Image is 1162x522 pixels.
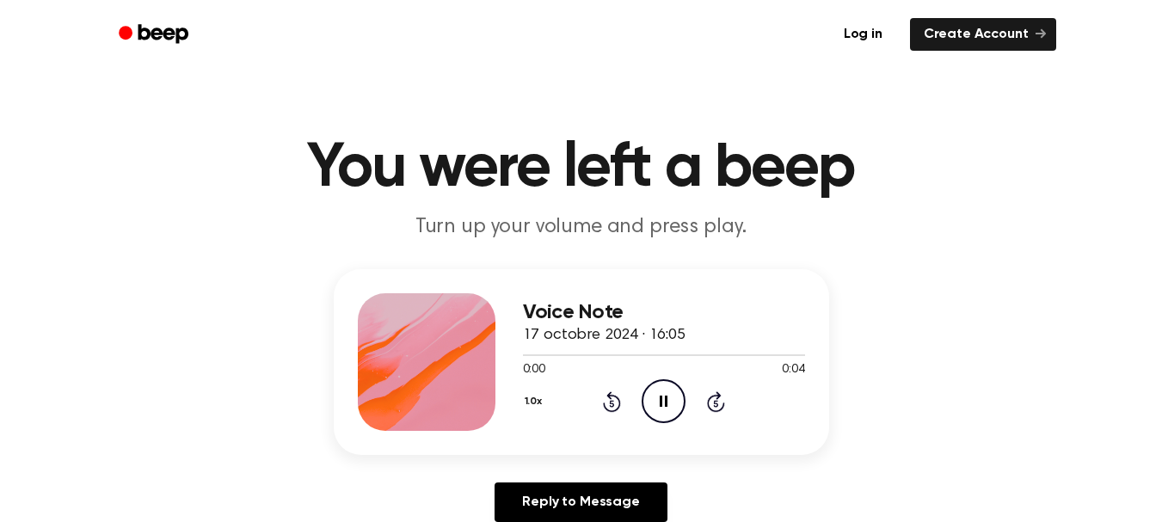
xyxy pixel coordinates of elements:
button: 1.0x [523,387,549,416]
span: 0:04 [782,361,804,379]
span: 0:00 [523,361,545,379]
span: 17 octobre 2024 · 16:05 [523,328,686,343]
a: Create Account [910,18,1056,51]
a: Log in [827,15,900,54]
p: Turn up your volume and press play. [251,213,912,242]
a: Beep [107,18,204,52]
h3: Voice Note [523,301,805,324]
h1: You were left a beep [141,138,1022,200]
a: Reply to Message [495,482,667,522]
